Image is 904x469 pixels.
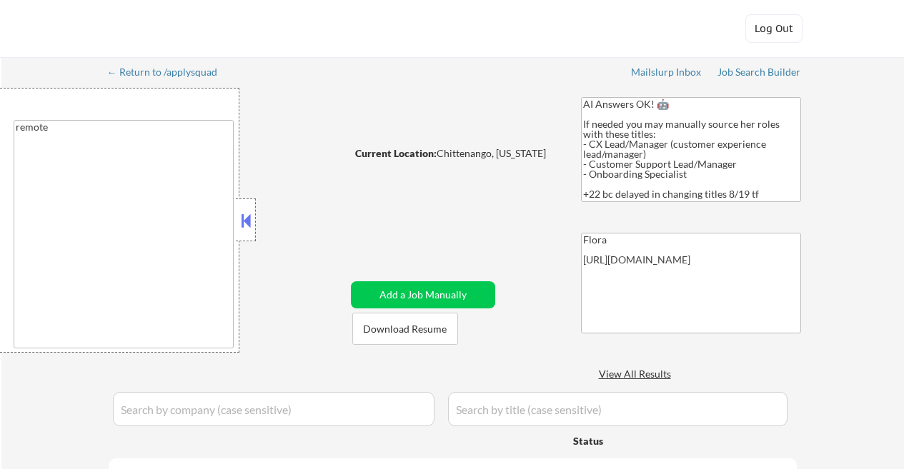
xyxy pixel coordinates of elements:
div: Status [573,428,696,453]
input: Search by title (case sensitive) [448,392,788,426]
button: Download Resume [352,313,458,345]
a: Mailslurp Inbox [631,66,702,81]
button: Log Out [745,14,803,43]
input: Search by company (case sensitive) [113,392,434,426]
div: Chittenango, [US_STATE] [355,146,557,161]
a: ← Return to /applysquad [107,66,231,81]
div: ← Return to /applysquad [107,67,231,77]
a: Job Search Builder [717,66,801,81]
div: Job Search Builder [717,67,801,77]
div: Mailslurp Inbox [631,67,702,77]
button: Add a Job Manually [351,281,495,308]
strong: Current Location: [355,147,437,159]
div: View All Results [599,367,675,381]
